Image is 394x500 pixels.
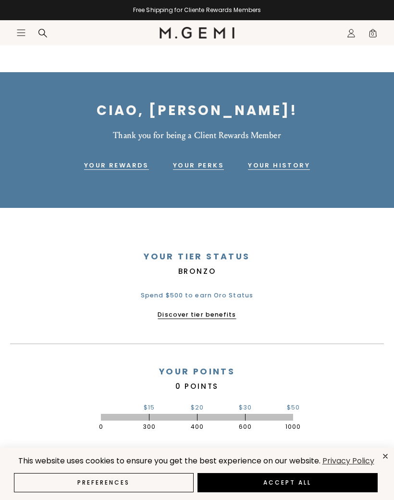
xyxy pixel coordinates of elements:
div: 300 [143,423,156,430]
div: 0 [99,423,103,430]
div: 600 [239,423,252,430]
h1: Ciao, [PERSON_NAME]! [10,103,384,118]
a: Privacy Policy (opens in a new tab) [320,455,375,467]
div: Bronzo [10,267,384,275]
div: 0 POINTS [10,382,384,390]
div: Spend $500 to earn Oro Status [10,291,384,300]
a: Your Perks [173,160,224,171]
div: Your Points [10,367,384,376]
div: $15 [144,404,155,411]
a: Discover tier benefits [158,310,236,319]
button: Preferences [14,473,194,492]
div: close [382,452,389,460]
a: Your Rewards [84,160,149,171]
div: $20 [191,404,204,411]
button: Accept All [197,473,378,492]
div: $50 [287,404,300,411]
div: 400 [191,423,204,430]
div: Thank you for being a Client Rewards Member [10,131,384,141]
div: $30 [239,404,252,411]
a: Your History [248,160,310,171]
span: This website uses cookies to ensure you get the best experience on our website. [18,455,320,466]
span: 0 [368,30,378,40]
div: Your Tier Status [10,252,384,261]
button: Open site menu [16,28,26,38]
img: M.Gemi [160,27,235,38]
div: 1000 [285,423,301,430]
